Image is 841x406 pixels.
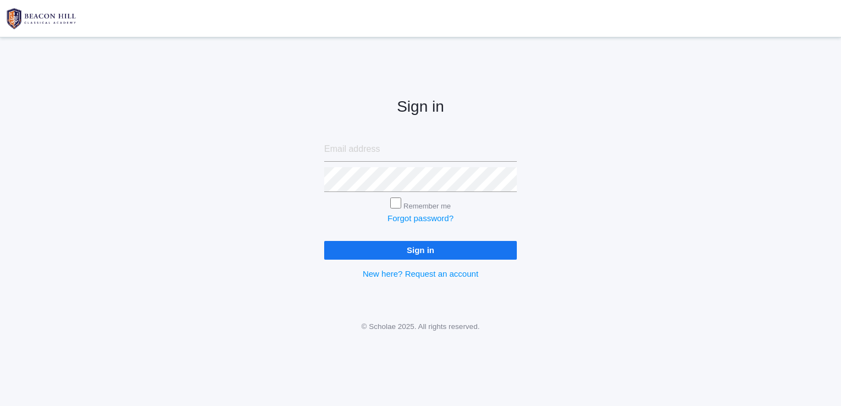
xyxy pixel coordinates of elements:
a: Forgot password? [387,213,454,223]
label: Remember me [403,202,451,210]
input: Sign in [324,241,517,259]
input: Email address [324,137,517,162]
h2: Sign in [324,98,517,116]
a: New here? Request an account [363,269,478,278]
